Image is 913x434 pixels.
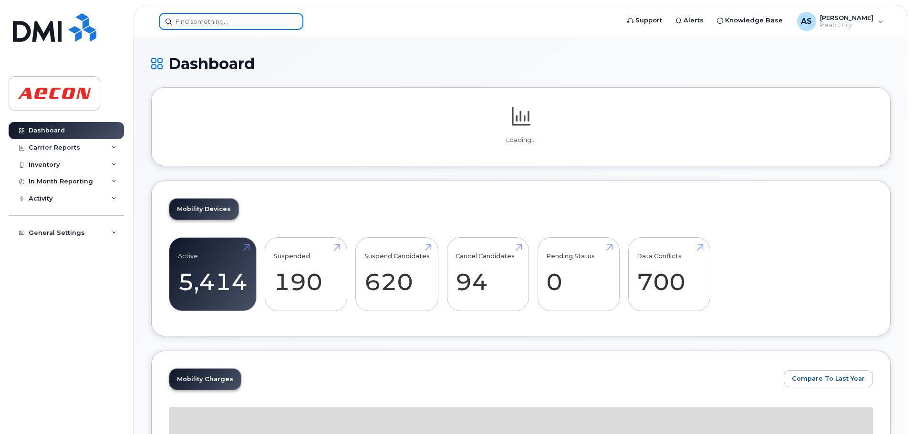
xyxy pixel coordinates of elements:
h1: Dashboard [151,55,891,72]
a: Suspended 190 [274,243,338,306]
a: Mobility Charges [169,369,241,390]
a: Suspend Candidates 620 [364,243,430,306]
span: Compare To Last Year [792,374,865,383]
a: Cancel Candidates 94 [456,243,520,306]
button: Compare To Last Year [784,370,873,387]
p: Loading... [169,136,873,144]
a: Active 5,414 [178,243,248,306]
a: Data Conflicts 700 [637,243,701,306]
a: Pending Status 0 [546,243,611,306]
a: Mobility Devices [169,199,239,220]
